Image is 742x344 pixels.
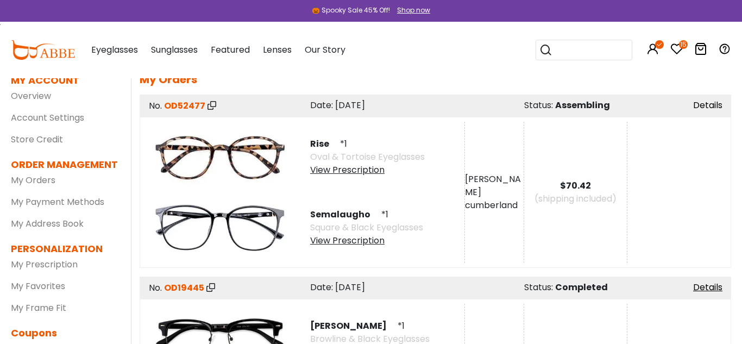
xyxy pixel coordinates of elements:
dt: Coupons [11,326,115,340]
span: [DATE] [335,99,365,111]
span: OD52477 [164,99,205,112]
a: My Orders [11,174,55,186]
span: Assembling [555,99,610,111]
div: View Prescription [310,234,423,247]
span: [DATE] [335,281,365,293]
a: Overview [11,90,51,102]
span: Our Story [305,43,345,56]
div: $70.42 [524,179,627,192]
img: abbeglasses.com [11,40,75,60]
i: 15 [679,40,688,49]
span: Date: [310,281,333,293]
a: Shop now [392,5,430,15]
span: Date: [310,99,333,111]
div: View Prescription [310,164,425,177]
a: Details [693,281,722,293]
div: Shop now [397,5,430,15]
span: Completed [555,281,608,293]
span: Oval & Tortoise Eyeglasses [310,151,425,163]
div: cumberland [465,199,524,212]
img: product image [149,192,291,263]
span: Sunglasses [151,43,198,56]
a: My Payment Methods [11,196,104,208]
a: My Address Book [11,217,84,230]
a: Details [693,99,722,111]
div: (shipping included) [524,192,627,205]
a: My Favorites [11,280,65,292]
a: 15 [670,45,683,57]
h5: My Orders [140,73,731,86]
dt: MY ACCOUNT [11,73,79,87]
img: product image [149,122,291,192]
span: Status: [524,281,553,293]
a: Account Settings [11,111,84,124]
span: Lenses [263,43,292,56]
dt: ORDER MANAGEMENT [11,157,115,172]
span: No. [149,282,162,294]
a: Store Credit [11,133,63,146]
div: [PERSON_NAME] [465,173,524,199]
a: My Frame Fit [11,302,66,314]
dt: PERSONALIZATION [11,241,115,256]
span: OD19445 [164,282,204,294]
span: Square & Black Eyeglasses [310,221,423,234]
span: [PERSON_NAME] [310,320,395,332]
div: 🎃 Spooky Sale 45% Off! [312,5,390,15]
a: My Prescription [11,258,78,271]
span: No. [149,99,162,112]
span: Featured [211,43,250,56]
span: Rise [310,137,338,150]
span: Status: [524,99,553,111]
span: Eyeglasses [91,43,138,56]
span: Semalaugho [310,208,379,221]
